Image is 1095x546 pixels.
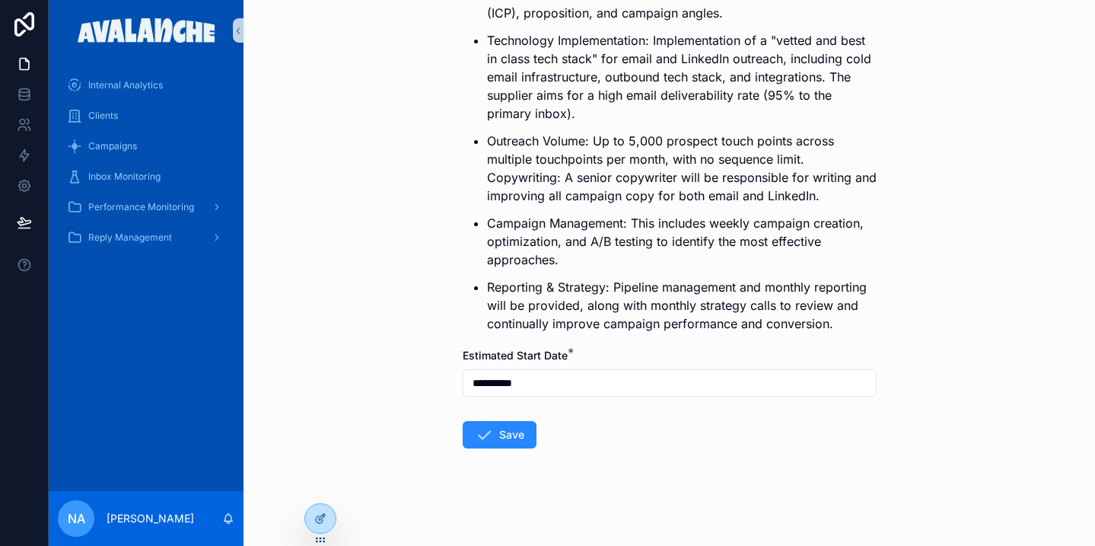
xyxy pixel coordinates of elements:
[58,133,234,160] a: Campaigns
[463,421,536,449] button: Save
[487,214,877,269] p: Campaign Management: This includes weekly campaign creation, optimization, and A/B testing to ide...
[107,511,194,526] p: [PERSON_NAME]
[78,18,215,43] img: App logo
[49,61,244,271] div: scrollable content
[88,231,172,244] span: Reply Management
[58,193,234,221] a: Performance Monitoring
[487,278,877,333] p: Reporting & Strategy: Pipeline management and monthly reporting will be provided, along with mont...
[58,102,234,129] a: Clients
[487,31,877,123] p: Technology Implementation: Implementation of a "vetted and best in class tech stack" for email an...
[88,140,137,152] span: Campaigns
[58,72,234,99] a: Internal Analytics
[58,163,234,190] a: Inbox Monitoring
[88,79,163,91] span: Internal Analytics
[68,509,85,528] span: NA
[88,201,194,213] span: Performance Monitoring
[88,171,161,183] span: Inbox Monitoring
[88,110,118,122] span: Clients
[463,349,568,362] span: Estimated Start Date
[487,132,877,205] p: Outreach Volume: Up to 5,000 prospect touch points across multiple touchpoints per month, with no...
[58,224,234,251] a: Reply Management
